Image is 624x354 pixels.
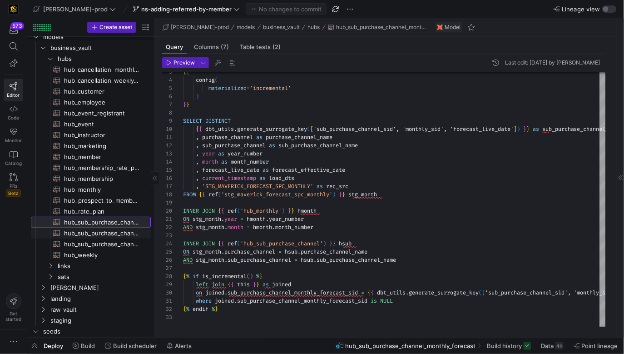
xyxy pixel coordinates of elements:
span: hub_customer​​​​​​​​​​ [64,86,140,97]
span: } [523,125,526,133]
div: 25 [162,248,172,256]
div: Press SPACE to select this row. [31,260,151,271]
span: Create asset [99,24,132,30]
div: Press SPACE to select this row. [31,249,151,260]
span: month_number [275,224,313,231]
span: . [224,256,228,264]
span: ( [237,207,240,214]
span: sub_purchase_channel_name [317,256,396,264]
div: Press SPACE to select this row. [31,31,151,42]
span: ] [514,125,517,133]
span: [PERSON_NAME]-prod [171,24,229,30]
a: hub_prospect_to_member_conversion​​​​​​​​​​ [31,195,151,206]
div: 22 [162,223,172,231]
div: 573 [10,22,24,30]
span: { [221,207,224,214]
div: 27 [162,264,172,272]
a: hub_cancellation_weekly_forecast​​​​​​​​​​ [31,75,151,86]
span: ( [218,191,221,198]
a: hub_monthly​​​​​​​​​​ [31,184,151,195]
span: sub_purchase_channel [228,256,291,264]
span: ns-adding-referred-by-member [141,5,232,13]
span: { [183,273,186,280]
span: ( [479,289,482,296]
div: 6 [162,92,172,100]
span: sub_purchase_channel_name [278,142,358,149]
span: Build [81,342,95,349]
span: ) [323,240,326,247]
span: [PERSON_NAME] [50,283,149,293]
span: as [256,134,262,141]
span: as [269,142,275,149]
div: Last edit: [DATE] by [PERSON_NAME] [505,60,600,66]
span: , [196,150,199,157]
span: year_number [269,215,304,223]
span: ref [228,240,237,247]
div: Press SPACE to select this row. [31,228,151,239]
span: 'sub_purchase_channel_sid', 'monthly_sid', 'foreca [313,125,472,133]
button: hub_sub_purchase_channel_monthly_forecast [326,22,430,33]
span: ( [215,76,218,84]
a: hub_member​​​​​​​​​​ [31,151,151,162]
span: [ [482,289,485,296]
span: Query [166,44,183,50]
span: models [43,32,149,42]
span: . [313,256,317,264]
span: staging [50,315,149,326]
div: Press SPACE to select this row. [31,119,151,130]
span: Point lineage [582,342,618,349]
span: forecast_effective_date [272,166,345,174]
span: { [218,207,221,214]
span: , [196,158,199,165]
span: hub_membership​​​​​​​​​​ [64,174,140,184]
span: 'incremental' [250,85,291,92]
span: stg_month [348,191,377,198]
span: } [526,125,530,133]
span: Catalog [5,160,22,166]
span: 'stg_maverick_forecast_spc_monthly' [221,191,332,198]
span: on [196,289,202,296]
span: Editor [7,92,20,98]
div: 4 [162,76,172,84]
a: hub_event​​​​​​​​​​ [31,119,151,130]
span: materialized [208,85,247,92]
span: hub_monthly​​​​​​​​​​ [64,184,140,195]
button: Preview [162,57,198,68]
span: as [221,158,228,165]
span: hsub [339,240,352,247]
span: { [199,191,202,198]
button: Build history [483,338,535,354]
span: INNER [183,207,199,214]
span: } [339,191,342,198]
a: hub_sub_purchase_channel​​​​​​​​​​ [31,239,151,249]
span: config [196,76,215,84]
span: hub_employee​​​​​​​​​​ [64,97,140,108]
button: Point lineage [570,338,622,354]
span: Build history [487,342,522,349]
div: 24 [162,239,172,248]
span: INNER [183,240,199,247]
span: hub_sub_purchase_channel_monthly_forecast [336,24,428,30]
span: st_live_date' [472,125,514,133]
span: hmonth [253,224,272,231]
span: } [291,207,294,214]
span: business_vault [50,43,149,53]
div: 26 [162,256,172,264]
div: Press SPACE to select this row. [31,271,151,282]
a: PRsBeta [4,170,23,200]
div: 13 [162,150,172,158]
span: } [332,240,336,247]
button: [PERSON_NAME]-prod [160,22,231,33]
div: Press SPACE to select this row. [31,97,151,108]
span: joined [205,289,224,296]
span: { [221,240,224,247]
span: } [329,240,332,247]
span: purchase_channel [202,134,253,141]
span: AND [183,224,193,231]
span: stg_month [196,256,224,264]
div: Press SPACE to select this row. [31,42,151,53]
span: ( [247,273,250,280]
a: hub_sub_purchase_channel_monthly_forecast​​​​​​​​​​ [31,217,151,228]
span: { [371,289,374,296]
span: . [234,125,237,133]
